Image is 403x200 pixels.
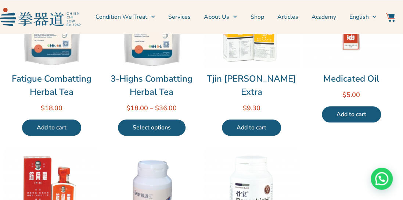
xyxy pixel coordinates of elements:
[41,104,62,113] bdi: 18.00
[303,72,399,85] a: Medicated Oil
[349,12,368,21] span: English
[386,13,395,22] img: Website Icon-03
[126,104,130,113] span: $
[349,8,376,26] a: English
[311,8,336,26] a: Academy
[150,104,153,113] span: –
[277,8,298,26] a: Articles
[250,8,264,26] a: Shop
[104,72,200,99] a: 3-Highs Combatting Herbal Tea
[242,104,260,113] bdi: 9.30
[155,104,159,113] span: $
[4,72,100,99] a: Fatigue Combatting Herbal Tea
[155,104,177,113] bdi: 36.00
[84,8,376,26] nav: Menu
[242,104,247,113] span: $
[126,104,148,113] bdi: 18.00
[342,90,360,99] bdi: 5.00
[168,8,191,26] a: Services
[41,104,45,113] span: $
[204,72,300,99] a: Tjin [PERSON_NAME] Extra
[322,106,381,122] a: Add to cart: “Medicated Oil”
[118,119,186,136] a: Select options for “3-Highs Combatting Herbal Tea”
[96,8,155,26] a: Condition We Treat
[22,119,81,136] a: Add to cart: “Fatigue Combatting Herbal Tea”
[342,90,346,99] span: $
[204,8,237,26] a: About Us
[222,119,281,136] a: Add to cart: “Tjin Koo Lin Extra”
